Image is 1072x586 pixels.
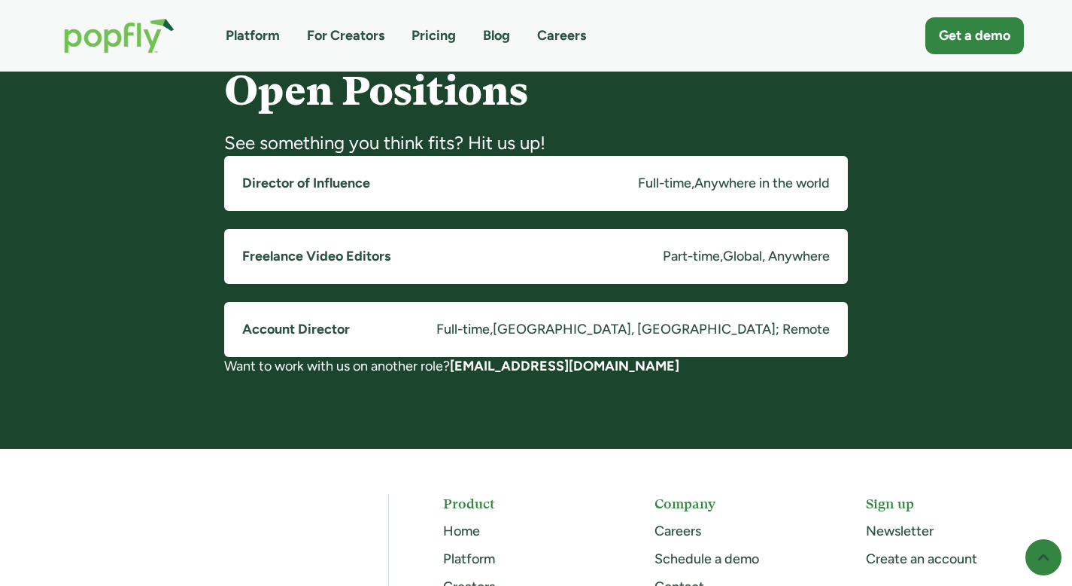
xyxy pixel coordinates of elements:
[691,174,694,193] div: ,
[537,26,586,45] a: Careers
[654,551,759,567] a: Schedule a demo
[411,26,456,45] a: Pricing
[224,131,848,155] div: See something you think fits? Hit us up!
[866,494,1023,513] h5: Sign up
[654,494,812,513] h5: Company
[226,26,280,45] a: Platform
[242,174,370,193] h5: Director of Influence
[436,320,490,339] div: Full-time
[720,247,723,266] div: ,
[866,551,977,567] a: Create an account
[493,320,830,339] div: [GEOGRAPHIC_DATA], [GEOGRAPHIC_DATA]; Remote
[694,174,830,193] div: Anywhere in the world
[224,69,848,113] h4: Open Positions
[638,174,691,193] div: Full-time
[224,357,848,376] div: Want to work with us on another role?
[443,494,600,513] h5: Product
[939,26,1010,45] div: Get a demo
[307,26,384,45] a: For Creators
[443,551,495,567] a: Platform
[242,247,390,266] h5: Freelance Video Editors
[925,17,1024,54] a: Get a demo
[242,320,350,339] h5: Account Director
[490,320,493,339] div: ,
[224,229,848,284] a: Freelance Video EditorsPart-time,Global, Anywhere
[483,26,510,45] a: Blog
[654,523,701,539] a: Careers
[663,247,720,266] div: Part-time
[866,523,934,539] a: Newsletter
[49,3,190,69] a: home
[443,523,480,539] a: Home
[224,156,848,211] a: Director of InfluenceFull-time,Anywhere in the world
[450,358,679,374] a: [EMAIL_ADDRESS][DOMAIN_NAME]
[224,302,848,357] a: Account DirectorFull-time,[GEOGRAPHIC_DATA], [GEOGRAPHIC_DATA]; Remote
[723,247,830,266] div: Global, Anywhere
